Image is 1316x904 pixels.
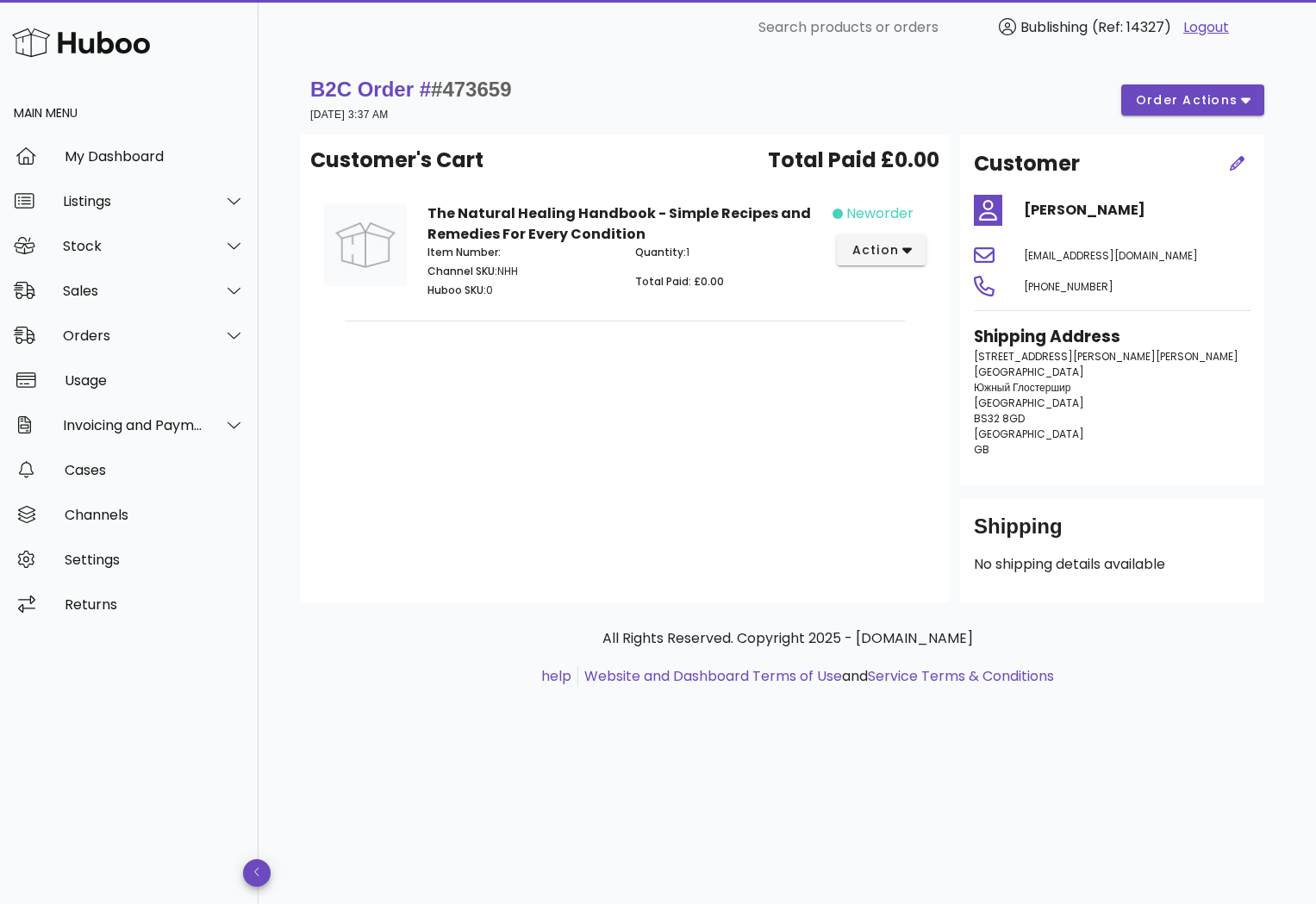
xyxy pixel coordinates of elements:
[63,193,203,209] div: Listings
[314,628,1261,649] p: All Rights Reserved. Copyright 2025 - [DOMAIN_NAME]
[1135,91,1238,109] span: order actions
[427,203,811,244] strong: The Natural Healing Handbook - Simple Recipes and Remedies For Every Condition
[584,666,842,686] a: Website and Dashboard Terms of Use
[65,462,245,478] div: Cases
[974,325,1251,349] h3: Shipping Address
[851,241,899,259] span: action
[1183,17,1229,38] a: Logout
[578,666,1054,687] li: and
[427,264,497,278] span: Channel SKU:
[63,238,203,254] div: Stock
[65,148,245,165] div: My Dashboard
[974,148,1080,179] h2: Customer
[65,507,245,523] div: Channels
[427,283,486,297] span: Huboo SKU:
[974,365,1084,379] span: [GEOGRAPHIC_DATA]
[974,513,1251,554] div: Shipping
[310,109,389,121] small: [DATE] 3:37 AM
[768,145,939,176] span: Total Paid £0.00
[427,283,614,298] p: 0
[310,78,512,101] strong: B2C Order #
[63,417,203,433] div: Invoicing and Payments
[974,411,1025,426] span: BS32 8GD
[1092,17,1171,37] span: (Ref: 14327)
[635,245,822,260] p: 1
[1024,200,1251,221] h4: [PERSON_NAME]
[65,596,245,613] div: Returns
[635,245,686,259] span: Quantity:
[974,349,1238,364] span: [STREET_ADDRESS][PERSON_NAME][PERSON_NAME]
[1121,84,1264,115] button: order actions
[427,264,614,279] p: NHH
[846,203,914,224] span: neworder
[541,666,571,686] a: help
[974,380,1070,395] span: Южный Глостершир
[974,554,1251,575] p: No shipping details available
[324,203,407,286] img: Product Image
[1024,248,1198,263] span: [EMAIL_ADDRESS][DOMAIN_NAME]
[1020,17,1088,37] span: Bublishing
[431,78,511,101] span: #473659
[974,427,1084,441] span: [GEOGRAPHIC_DATA]
[868,666,1054,686] a: Service Terms & Conditions
[63,327,203,344] div: Orders
[310,145,483,176] span: Customer's Cart
[974,396,1084,410] span: [GEOGRAPHIC_DATA]
[974,442,989,457] span: GB
[65,552,245,568] div: Settings
[837,234,926,265] button: action
[63,283,203,299] div: Sales
[65,372,245,389] div: Usage
[1024,279,1113,294] span: [PHONE_NUMBER]
[427,245,501,259] span: Item Number:
[12,24,150,61] img: Huboo Logo
[635,274,724,289] span: Total Paid: £0.00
